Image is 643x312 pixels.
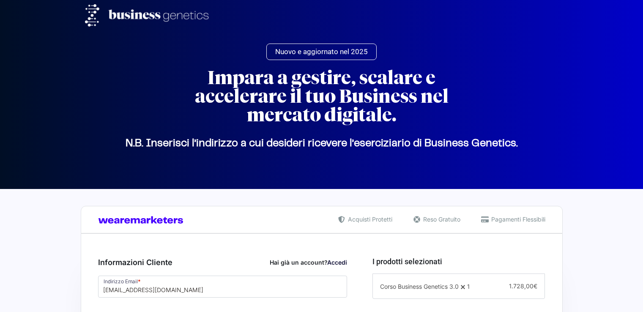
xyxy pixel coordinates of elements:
a: Nuovo e aggiornato nel 2025 [266,44,377,60]
div: Hai già un account? [270,258,347,267]
p: N.B. Inserisci l’indirizzo a cui desideri ricevere l’eserciziario di Business Genetics. [85,143,558,144]
span: 1 [467,283,470,290]
span: Reso Gratuito [421,215,460,224]
span: Acquisti Protetti [346,215,392,224]
h2: Impara a gestire, scalare e accelerare il tuo Business nel mercato digitale. [170,68,474,124]
h3: Informazioni Cliente [98,257,347,268]
a: Accedi [327,259,347,266]
span: Pagamenti Flessibili [489,215,545,224]
span: € [534,282,537,290]
span: Corso Business Genetics 3.0 [380,283,459,290]
input: Indirizzo Email * [98,276,347,298]
span: Nuovo e aggiornato nel 2025 [275,48,368,55]
span: 1.728,00 [509,282,537,290]
h3: I prodotti selezionati [372,256,545,267]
